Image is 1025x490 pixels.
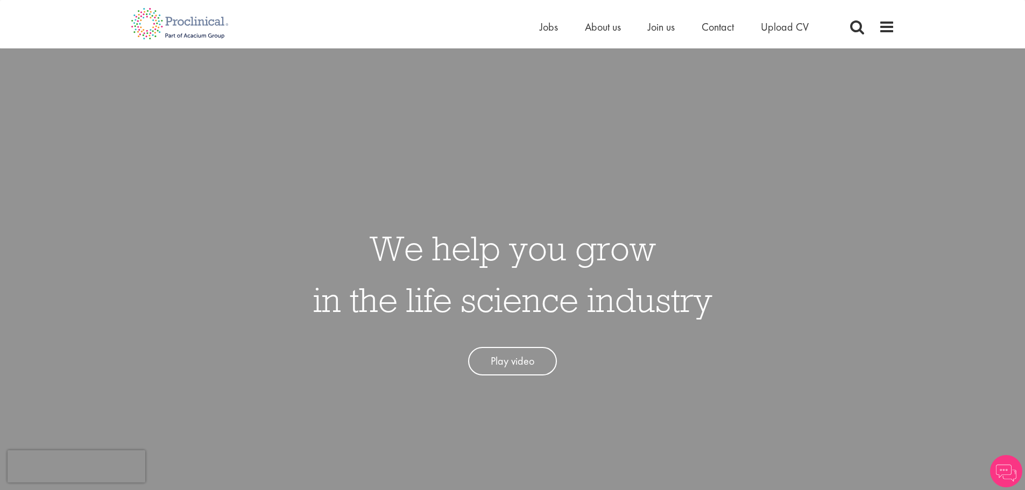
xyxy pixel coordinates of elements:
img: Chatbot [990,455,1022,487]
a: Contact [702,20,734,34]
a: Jobs [540,20,558,34]
a: Join us [648,20,675,34]
a: Play video [468,347,557,375]
a: Upload CV [761,20,809,34]
h1: We help you grow in the life science industry [313,222,712,325]
a: About us [585,20,621,34]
